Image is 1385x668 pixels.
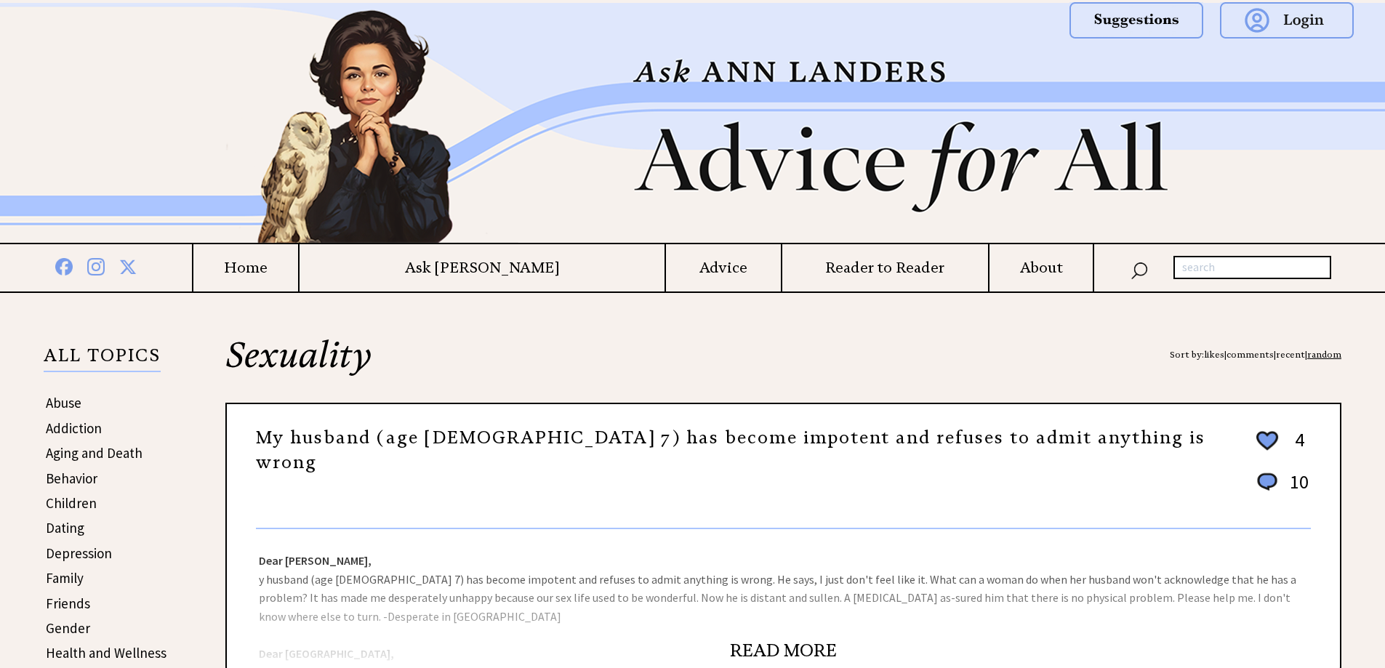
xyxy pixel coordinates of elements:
img: header2b_v1.png [169,3,1216,243]
a: Addiction [46,419,102,437]
img: suggestions.png [1069,2,1203,39]
strong: Dear [PERSON_NAME], [259,553,372,568]
a: Gender [46,619,90,637]
img: right_new2.png [1216,3,1224,243]
td: 10 [1282,470,1309,508]
img: message_round%201.png [1254,470,1280,494]
a: My husband (age [DEMOGRAPHIC_DATA] 7) has become impotent and refuses to admit anything is wrong [256,427,1205,473]
img: login.png [1220,2,1354,39]
a: Ask [PERSON_NAME] [300,259,665,277]
input: search [1173,256,1331,279]
a: Reader to Reader [782,259,989,277]
img: instagram%20blue.png [87,255,105,275]
img: search_nav.png [1131,259,1148,280]
a: likes [1204,349,1224,360]
div: Sort by: | | | [1170,337,1341,372]
a: recent [1276,349,1305,360]
a: Aging and Death [46,444,142,462]
img: facebook%20blue.png [55,255,73,275]
a: Friends [46,595,90,612]
a: Depression [46,544,112,562]
img: heart_outline%202.png [1254,428,1280,454]
a: Family [46,569,84,587]
a: Health and Wellness [46,644,166,661]
a: About [989,259,1093,277]
a: random [1307,349,1341,360]
img: x%20blue.png [119,256,137,275]
a: Behavior [46,470,97,487]
a: Advice [666,259,781,277]
p: ALL TOPICS [44,347,161,372]
a: Dating [46,519,84,536]
a: Children [46,494,97,512]
a: Home [193,259,298,277]
a: Abuse [46,394,81,411]
td: 4 [1282,427,1309,468]
a: READ MORE [730,640,837,661]
a: comments [1227,349,1274,360]
h2: Sexuality [225,337,1341,403]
